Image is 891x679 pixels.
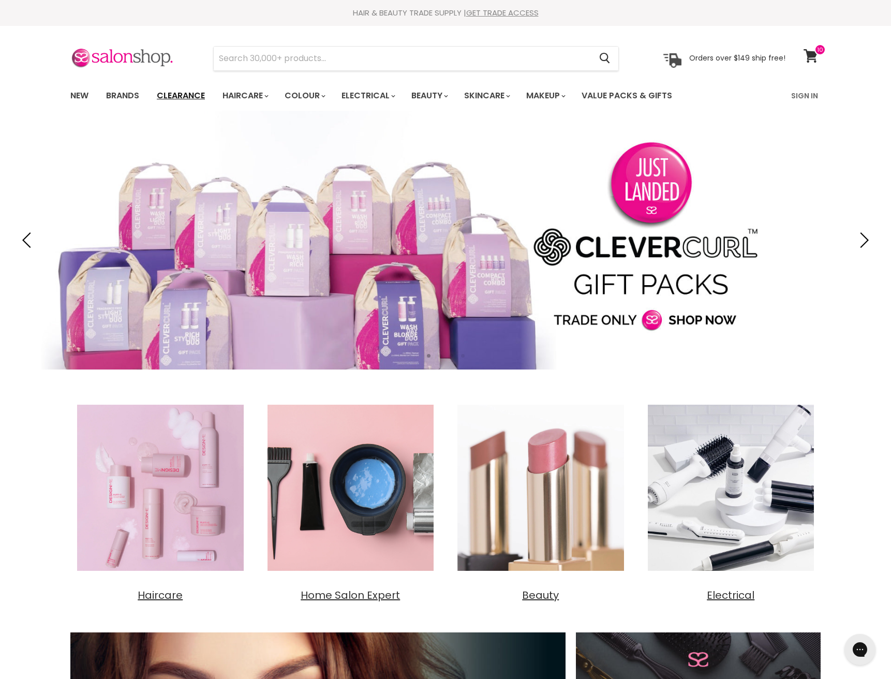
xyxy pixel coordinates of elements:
nav: Main [57,81,834,111]
span: Electrical [707,588,754,602]
a: New [63,85,96,107]
a: Haircare Haircare [70,398,250,602]
a: Home Salon Expert Home Salon Expert [261,398,441,602]
img: Electrical [641,398,821,578]
input: Search [214,47,591,70]
img: Haircare [70,398,250,578]
a: Electrical Electrical [641,398,821,602]
span: Haircare [138,588,183,602]
a: Sign In [785,85,824,107]
a: Clearance [149,85,213,107]
ul: Main menu [63,81,733,111]
a: GET TRADE ACCESS [466,7,539,18]
a: Electrical [334,85,402,107]
a: Haircare [215,85,275,107]
a: Makeup [518,85,572,107]
p: Orders over $149 ship free! [689,53,785,63]
a: Beauty Beauty [451,398,631,602]
img: Beauty [451,398,631,578]
span: Beauty [522,588,559,602]
form: Product [213,46,619,71]
a: Brands [98,85,147,107]
button: Search [591,47,618,70]
div: HAIR & BEAUTY TRADE SUPPLY | [57,8,834,18]
a: Skincare [456,85,516,107]
iframe: Gorgias live chat messenger [839,630,881,669]
span: Home Salon Expert [301,588,400,602]
a: Colour [277,85,332,107]
a: Value Packs & Gifts [574,85,680,107]
img: Home Salon Expert [261,398,441,578]
a: Beauty [404,85,454,107]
